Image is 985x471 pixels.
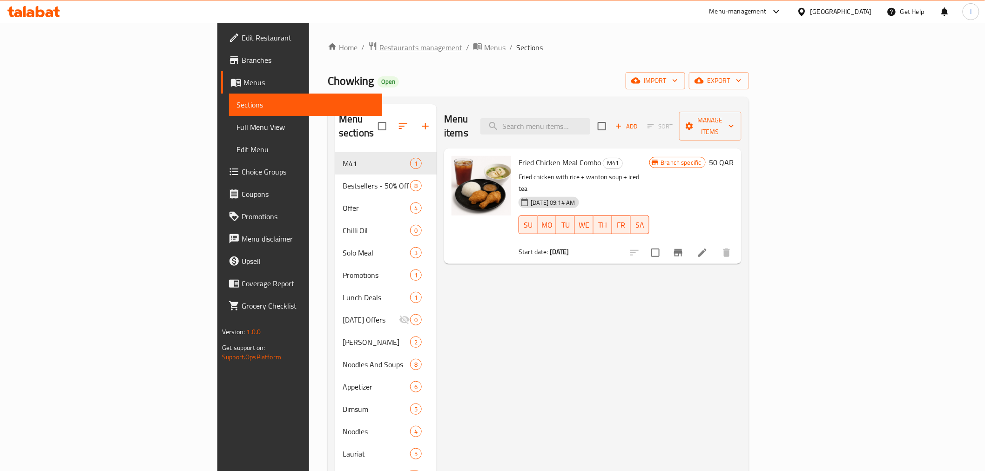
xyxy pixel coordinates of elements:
a: Branches [221,49,382,71]
a: Full Menu View [229,116,382,138]
p: Fried chicken with rice + wanton soup + iced tea [519,171,649,195]
span: Add item [612,119,641,134]
span: Branch specific [657,158,705,167]
a: Sections [229,94,382,116]
div: Chao-Fan [343,336,410,348]
div: items [410,269,422,281]
span: Chilli Oil [343,225,410,236]
button: SA [631,215,649,234]
span: Offer [343,202,410,214]
span: Select all sections [372,116,392,136]
div: items [410,314,422,325]
span: [DATE] 09:14 AM [527,198,579,207]
span: Edit Restaurant [242,32,374,43]
span: Fried Chicken Meal Combo [519,155,601,169]
a: Coverage Report [221,272,382,295]
span: SA [634,218,646,232]
span: 4 [411,204,421,213]
div: Noodles [343,426,410,437]
span: export [696,75,742,87]
a: Menu disclaimer [221,228,382,250]
span: Add [614,121,639,132]
div: items [410,404,422,415]
span: 5 [411,450,421,458]
span: WE [579,218,590,232]
span: Promotions [343,269,410,281]
div: Noodles4 [335,420,437,443]
span: Choice Groups [242,166,374,177]
div: items [410,247,422,258]
span: Dimsum [343,404,410,415]
a: Menus [473,41,506,54]
div: M41 [603,158,623,169]
div: [GEOGRAPHIC_DATA] [810,7,872,17]
span: Solo Meal [343,247,410,258]
span: Sections [236,99,374,110]
div: items [410,225,422,236]
button: TU [556,215,575,234]
a: Promotions [221,205,382,228]
span: Edit Menu [236,144,374,155]
span: 1 [411,293,421,302]
button: Branch-specific-item [667,242,689,264]
a: Upsell [221,250,382,272]
div: Lauriat5 [335,443,437,465]
div: items [410,292,422,303]
div: items [410,381,422,392]
button: FR [612,215,631,234]
button: SU [519,215,538,234]
button: MO [538,215,556,234]
span: 6 [411,383,421,391]
button: TH [594,215,612,234]
span: 4 [411,427,421,436]
a: Grocery Checklist [221,295,382,317]
div: Promotions1 [335,264,437,286]
span: Version: [222,326,245,338]
button: export [689,72,749,89]
div: M411 [335,152,437,175]
a: Restaurants management [368,41,462,54]
div: items [410,202,422,214]
span: Full Menu View [236,121,374,133]
input: search [480,118,590,135]
div: items [410,448,422,459]
span: Menu disclaimer [242,233,374,244]
b: [DATE] [550,246,569,258]
div: Menu-management [709,6,767,17]
div: Bestsellers - 50% Off On Selected Items8 [335,175,437,197]
span: TU [560,218,571,232]
span: Select section [592,116,612,136]
span: Sort sections [392,115,414,137]
a: Support.OpsPlatform [222,351,281,363]
span: Sections [516,42,543,53]
a: Edit menu item [697,247,708,258]
a: Coupons [221,183,382,205]
span: 8 [411,360,421,369]
a: Edit Menu [229,138,382,161]
span: Lunch Deals [343,292,410,303]
div: Bestsellers - 50% Off On Selected Items [343,180,410,191]
span: 1.0.0 [247,326,261,338]
div: Lunch Deals1 [335,286,437,309]
div: items [410,336,422,348]
span: Restaurants management [379,42,462,53]
span: 0 [411,226,421,235]
span: M41 [603,158,622,168]
button: Manage items [679,112,742,141]
div: Lauriat [343,448,410,459]
div: items [410,180,422,191]
div: Appetizer [343,381,410,392]
span: Coupons [242,188,374,200]
span: M41 [343,158,410,169]
span: [PERSON_NAME] [343,336,410,348]
button: delete [715,242,738,264]
div: Offer4 [335,197,437,219]
div: Solo Meal3 [335,242,437,264]
span: Coverage Report [242,278,374,289]
span: I [970,7,972,17]
h2: Menu items [444,112,469,140]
